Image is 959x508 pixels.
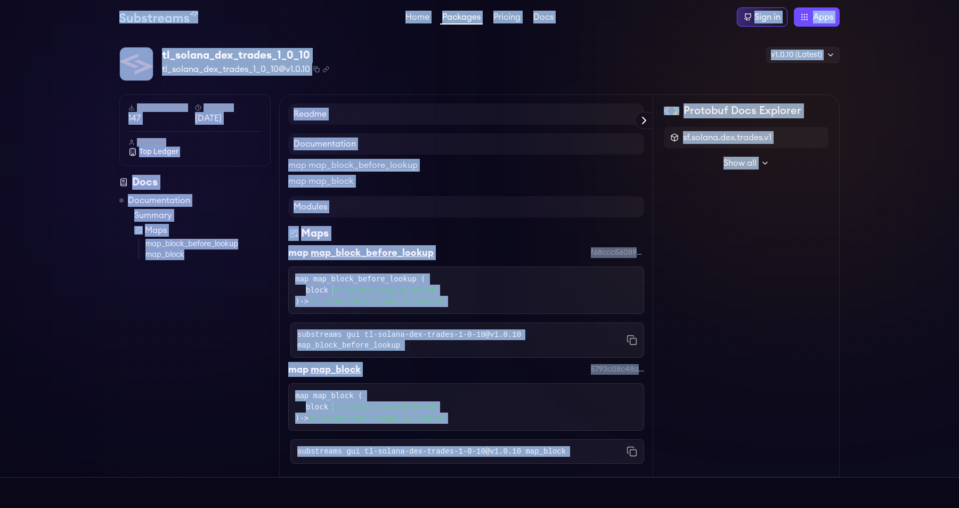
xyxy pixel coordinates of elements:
[295,273,637,307] div: map map_block_before_lookup ( )
[323,66,329,72] button: Copy .spkg link to clipboard
[288,196,644,217] h4: Modules
[440,13,483,25] a: Packages
[120,47,153,80] img: Package Logo
[311,362,361,377] div: map_block
[145,239,271,249] a: map_block_before_lookup
[306,285,637,296] div: block
[683,131,771,144] span: sf.solana.dex.trades.v1
[664,107,679,115] img: Protobuf
[313,66,320,72] button: Copy package name and version
[403,13,432,23] a: Home
[128,103,195,112] h6: Total Downloads
[297,446,566,457] code: substreams gui tl-solana-dex-trades-1-0-10@v1.0.10 map_block
[128,112,195,125] span: 147
[288,226,299,241] img: Maps icon
[134,226,143,235] img: Map icon
[297,329,627,351] code: substreams gui tl-solana-dex-trades-1-0-10@v1.0.10 map_block_before_lookup
[664,152,828,174] button: Show all
[139,147,178,157] span: Top Ledger
[288,103,644,125] h4: Readme
[128,147,262,157] a: Top Ledger
[591,247,644,258] div: f68ccc56089a1725455a9f0f1328d789f946a9c7
[332,401,436,413] a: sf.solana.type.v1.Block
[491,13,523,23] a: Pricing
[627,335,637,345] button: Copy command to clipboard
[288,161,418,171] a: map map_block_before_lookup
[766,47,840,63] div: v1.0.10 (Latest)
[128,138,262,147] h6: Publisher
[301,226,329,241] div: Maps
[332,285,436,296] a: sf.solana.type.v1.Block
[119,11,198,23] img: Substream's logo
[813,11,833,23] span: Apps
[119,175,271,190] div: Docs
[724,157,757,170] span: Show all
[684,103,801,118] h2: Protobuf Docs Explorer
[531,13,556,23] a: Docs
[288,177,354,187] a: map map_block
[128,194,190,207] a: Documentation
[145,249,271,260] a: map_block
[295,390,637,424] div: map map_block ( )
[311,245,434,260] div: map_block_before_lookup
[134,224,271,237] a: Maps
[195,103,262,112] h6: Published
[754,11,781,23] div: Sign in
[306,401,637,413] div: block
[591,364,644,375] div: 5793c08c48af8a4767d00734cc68986849fa0f63
[308,297,443,305] a: sf.solana.dex.trades.v1.Output
[308,414,443,422] a: sf.solana.dex.trades.v1.Output
[299,414,443,422] span: ->
[288,245,308,260] div: map
[162,63,310,76] span: tl_solana_dex_trades_1_0_10@v1.0.10
[288,362,308,377] div: map
[299,297,443,305] span: ->
[288,133,644,155] h4: Documentation
[134,209,271,222] a: Summary
[162,48,329,63] div: tl_solana_dex_trades_1_0_10
[627,446,637,457] button: Copy command to clipboard
[195,112,262,125] span: [DATE]
[737,7,787,27] a: Sign in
